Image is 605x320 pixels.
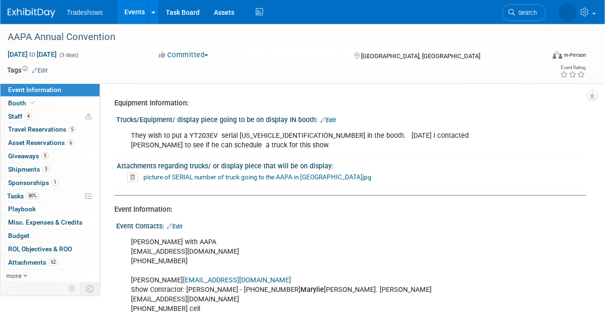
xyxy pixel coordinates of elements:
span: Tasks [7,192,39,200]
a: Booth [0,97,100,110]
img: ExhibitDay [8,8,55,18]
a: Asset Reservations6 [0,136,100,149]
a: Travel Reservations5 [0,123,100,136]
button: Committed [155,50,212,60]
span: 80% [26,192,39,199]
img: Kay Reynolds [558,3,576,21]
div: They wish to put a YT203EV serial [US_VEHICLE_IDENTIFICATION_NUMBER] in the booth. [DATE] I conta... [124,126,493,155]
span: Asset Reservations [8,139,74,146]
span: 3 [42,165,50,173]
span: 4 [25,113,32,120]
a: Edit [32,67,48,74]
span: Giveaways [8,152,49,160]
span: 1 [51,179,59,186]
span: (3 days) [59,52,79,58]
div: AAPA Annual Convention [4,29,536,46]
span: ROI, Objectives & ROO [8,245,72,253]
a: Edit [320,117,336,124]
td: Personalize Event Tab Strip [64,282,81,295]
div: Equipment Information: [114,98,579,108]
a: Edit [167,223,182,230]
span: to [28,51,37,58]
span: Shipments [8,165,50,173]
div: Event Format [502,50,586,64]
span: [GEOGRAPHIC_DATA], [GEOGRAPHIC_DATA] [361,52,480,60]
a: Delete attachment? [127,174,142,181]
a: Misc. Expenses & Credits [0,216,100,229]
div: Attachments regarding trucks/ or display piece that will be on display: [117,159,582,171]
span: Event Information [8,86,61,93]
span: Playbook [8,205,36,213]
a: Budget [0,229,100,242]
span: Attachments [8,258,58,266]
div: In-Person [564,52,586,59]
div: Event Rating [560,65,585,70]
a: picture of SERIAL number of truck going to the AAPA in [GEOGRAPHIC_DATA]jpg [143,173,372,181]
a: more [0,269,100,282]
span: 5 [41,152,49,159]
a: ROI, Objectives & ROO [0,243,100,256]
span: 6 [67,139,74,146]
span: Travel Reservations [8,125,76,133]
b: Marylie [301,286,324,294]
a: Giveaways5 [0,150,100,163]
span: Tradeshows [67,9,103,16]
span: Budget [8,232,30,239]
a: [EMAIL_ADDRESS][DOMAIN_NAME] [183,276,291,284]
span: Search [515,9,537,16]
span: 5 [69,126,76,133]
a: Playbook [0,203,100,216]
a: Attachments62 [0,256,100,269]
a: Staff4 [0,110,100,123]
a: Shipments3 [0,163,100,176]
span: more [6,272,21,279]
span: Misc. Expenses & Credits [8,218,82,226]
td: Toggle Event Tabs [81,282,100,295]
span: 62 [49,258,58,266]
i: Booth reservation complete [30,100,35,105]
span: Potential Scheduling Conflict -- at least one attendee is tagged in another overlapping event. [85,113,92,121]
a: Search [502,4,546,21]
a: Event Information [0,83,100,96]
td: Tags [7,65,48,75]
div: Event Contacts: [116,219,586,231]
img: Format-Inperson.png [553,51,562,59]
div: Event Information: [114,205,579,215]
span: Sponsorships [8,179,59,186]
span: Booth [8,99,37,107]
a: Tasks80% [0,190,100,203]
a: Sponsorships1 [0,176,100,189]
div: Trucks/Equipment/ display piece going to be on display IN booth: [116,113,586,125]
span: Staff [8,113,32,120]
span: [DATE] [DATE] [7,50,57,59]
